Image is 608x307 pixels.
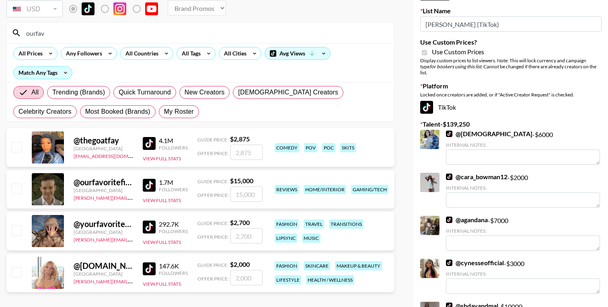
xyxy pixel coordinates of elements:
img: TikTok [420,101,433,114]
strong: $ 15,000 [230,177,253,184]
img: TikTok [143,262,156,275]
div: [GEOGRAPHIC_DATA] [74,229,133,235]
span: Guide Price: [197,262,228,268]
button: View Full Stats [143,197,181,203]
div: makeup & beauty [335,261,382,270]
div: reviews [275,185,299,194]
div: Followers [159,270,188,276]
div: Internal Notes: [446,185,600,191]
input: 2,700 [230,228,263,244]
div: - $ 3000 [446,259,600,294]
span: Quick Turnaround [119,88,171,97]
span: Most Booked (Brands) [85,107,150,117]
div: 4.1M [159,137,188,145]
label: Talent - $ 139,250 [420,120,602,128]
button: View Full Stats [143,281,181,287]
div: Match Any Tags [14,67,72,79]
img: TikTok [143,179,156,192]
div: Avg Views [265,47,330,59]
div: [GEOGRAPHIC_DATA] [74,145,133,151]
span: New Creators [185,88,225,97]
div: fashion [275,219,299,229]
a: [PERSON_NAME][EMAIL_ADDRESS][PERSON_NAME][DOMAIN_NAME] [74,277,231,284]
span: Offer Price: [197,234,229,240]
div: travel [304,219,324,229]
div: 292.7K [159,220,188,228]
div: Any Followers [61,47,104,59]
span: Use Custom Prices [432,48,484,56]
div: comedy [275,143,299,152]
span: Offer Price: [197,150,229,156]
div: Followers [159,228,188,234]
div: All Countries [121,47,160,59]
div: poc [322,143,335,152]
div: 1.7M [159,178,188,186]
div: [GEOGRAPHIC_DATA] [74,187,133,193]
img: TikTok [446,174,452,180]
strong: $ 2,000 [230,260,250,268]
input: 2,000 [230,270,263,285]
div: All Prices [14,47,44,59]
a: [EMAIL_ADDRESS][DOMAIN_NAME] [74,151,154,159]
input: Search by User Name [21,27,389,39]
div: @ yourfavoriteelbow97 [74,219,133,229]
a: @cynesseofficial [446,259,504,267]
div: @ ourfavoritefinds [74,177,133,187]
div: gaming/tech [351,185,388,194]
div: fashion [275,261,299,270]
div: pov [304,143,317,152]
span: Trending (Brands) [52,88,105,97]
div: home/interior [304,185,346,194]
button: View Full Stats [143,156,181,162]
em: for bookers using this list [429,63,481,70]
span: My Roster [164,107,194,117]
a: [PERSON_NAME][EMAIL_ADDRESS][PERSON_NAME][DOMAIN_NAME] [74,235,231,243]
a: @cara_bowman12 [446,173,507,181]
span: Guide Price: [197,220,228,226]
span: Celebrity Creators [18,107,72,117]
div: @ thegoatfay [74,135,133,145]
label: Platform [420,82,602,90]
img: TikTok [143,221,156,233]
div: lipsync [275,233,297,243]
div: Followers [159,186,188,192]
span: Guide Price: [197,178,228,184]
div: 147.6K [159,262,188,270]
a: [PERSON_NAME][EMAIL_ADDRESS][PERSON_NAME][DOMAIN_NAME] [74,193,231,201]
img: Instagram [113,2,126,15]
strong: $ 2,700 [230,219,250,226]
span: Guide Price: [197,137,228,143]
div: Internal Notes: [446,271,600,277]
div: lifestyle [275,275,301,284]
label: Use Custom Prices? [420,38,602,46]
span: [DEMOGRAPHIC_DATA] Creators [238,88,338,97]
div: - $ 2000 [446,173,600,208]
input: 15,000 [230,186,263,202]
strong: $ 2,875 [230,135,250,143]
img: TikTok [446,217,452,223]
div: transitions [329,219,364,229]
div: List locked to TikTok. [69,0,164,17]
div: Followers [159,145,188,151]
input: 2,875 [230,145,263,160]
div: skits [340,143,356,152]
div: Internal Notes: [446,228,600,234]
div: - $ 6000 [446,130,600,165]
img: TikTok [82,2,94,15]
span: All [31,88,39,97]
span: Offer Price: [197,276,229,282]
button: View Full Stats [143,239,181,245]
div: skincare [304,261,330,270]
div: USD [8,2,61,16]
div: music [302,233,320,243]
img: YouTube [145,2,158,15]
div: health / wellness [306,275,354,284]
div: All Cities [219,47,248,59]
div: Display custom prices to list viewers. Note: This will lock currency and campaign type . Cannot b... [420,57,602,76]
label: List Name [420,7,602,15]
div: [GEOGRAPHIC_DATA] [74,271,133,277]
a: @[DEMOGRAPHIC_DATA] [446,130,532,138]
div: All Tags [177,47,202,59]
img: TikTok [446,260,452,266]
a: @agandana [446,216,488,224]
